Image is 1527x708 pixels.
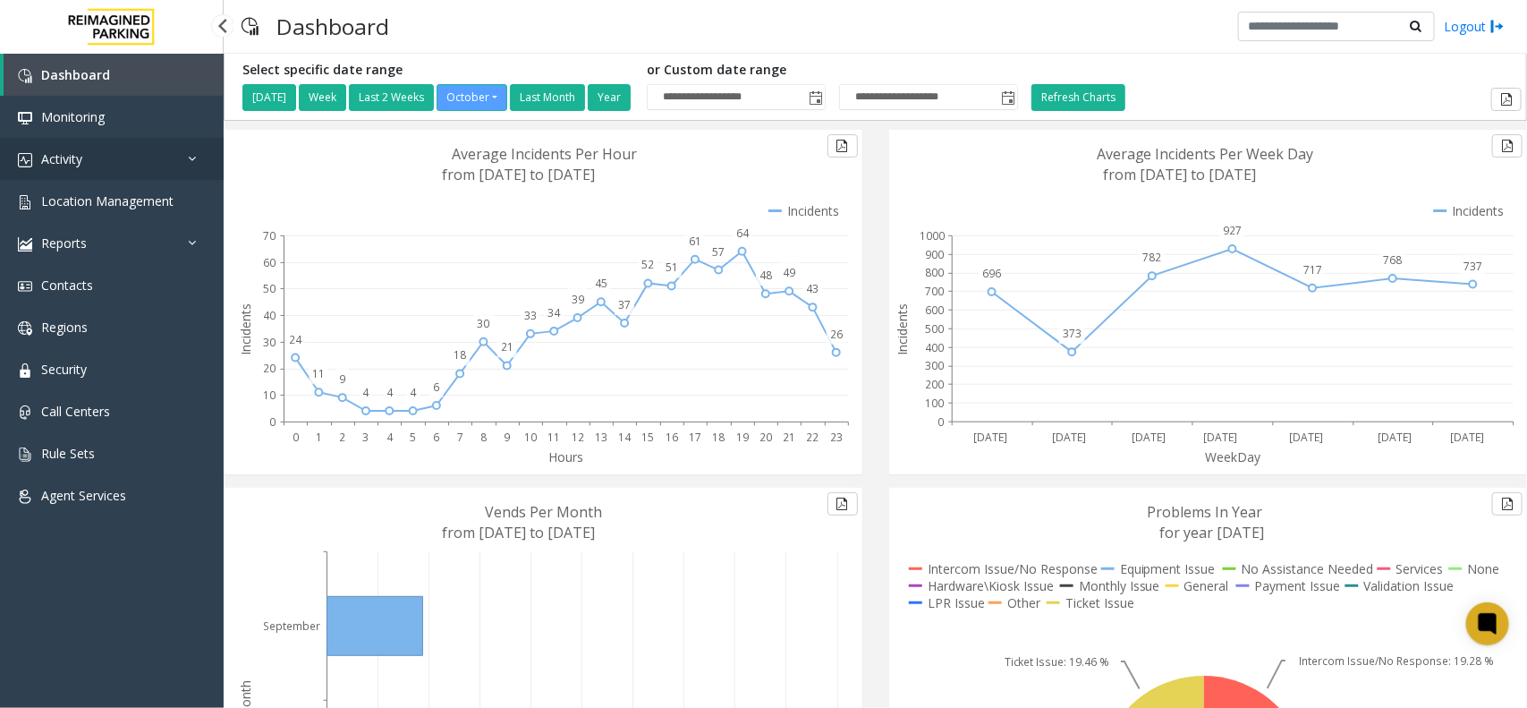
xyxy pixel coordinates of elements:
text: WeekDay [1206,448,1262,465]
text: Hours [548,448,583,465]
text: 9 [504,430,510,445]
img: 'icon' [18,153,32,167]
text: 51 [666,260,678,275]
text: [DATE] [973,430,1007,445]
button: [DATE] [242,84,296,111]
text: 9 [339,371,345,387]
text: 61 [689,234,701,249]
button: Refresh Charts [1031,84,1125,111]
text: 16 [666,430,678,445]
button: Export to pdf [827,134,858,158]
text: 70 [263,228,276,243]
text: 4 [386,385,394,400]
text: 13 [595,430,607,445]
text: 23 [830,430,843,445]
text: Vends Per Month [486,502,603,522]
text: 300 [925,359,944,374]
text: 49 [783,265,795,280]
text: 18 [712,430,725,445]
text: 37 [618,297,631,312]
text: from [DATE] to [DATE] [1103,165,1256,184]
text: 21 [783,430,795,445]
text: from [DATE] to [DATE] [443,523,596,542]
span: Activity [41,150,82,167]
text: 6 [433,430,439,445]
span: Dashboard [41,66,110,83]
text: 17 [689,430,701,445]
text: [DATE] [1451,430,1485,445]
text: 768 [1383,252,1402,268]
text: 900 [925,247,944,262]
text: 50 [263,281,276,296]
text: 19 [736,430,749,445]
text: 33 [524,308,537,323]
button: Year [588,84,631,111]
text: 0 [269,414,276,430]
text: Average Incidents Per Week Day [1097,144,1314,164]
text: 24 [289,332,302,347]
text: 5 [410,430,416,445]
text: 60 [263,255,276,270]
text: [DATE] [1052,430,1086,445]
button: Last 2 Weeks [349,84,434,111]
text: 7 [457,430,463,445]
text: [DATE] [1378,430,1412,445]
text: 927 [1223,223,1242,238]
text: 3 [363,430,369,445]
span: Call Centers [41,403,110,420]
text: 57 [712,244,725,260]
img: pageIcon [242,4,259,48]
text: 40 [263,308,276,323]
img: 'icon' [18,448,32,462]
h5: Select specific date range [242,63,633,78]
text: 6 [433,380,439,395]
text: 11 [547,430,560,445]
text: 10 [263,388,276,403]
button: Export to pdf [1491,88,1522,111]
text: 34 [547,305,561,320]
span: Regions [41,319,88,336]
text: 14 [618,430,632,445]
text: 8 [480,430,487,445]
text: [DATE] [1203,430,1237,445]
text: 4 [363,385,370,400]
span: Rule Sets [41,445,95,462]
text: 26 [830,327,843,342]
text: 373 [1063,326,1082,341]
span: Monitoring [41,108,105,125]
text: Ticket Issue: 19.46 % [1004,654,1109,670]
img: 'icon' [18,363,32,378]
span: Agent Services [41,487,126,504]
text: 20 [759,430,772,445]
text: 200 [925,377,944,392]
text: 800 [925,266,944,281]
button: Export to pdf [1492,134,1523,158]
img: 'icon' [18,69,32,83]
text: 11 [312,366,325,381]
text: 20 [263,362,276,377]
text: 0 [293,430,299,445]
img: 'icon' [18,321,32,336]
span: Reports [41,235,87,252]
img: 'icon' [18,195,32,209]
text: 4 [410,385,417,400]
text: 43 [807,281,819,296]
img: 'icon' [18,111,32,125]
text: 737 [1463,259,1482,274]
text: 400 [925,340,944,355]
text: Problems In Year [1147,502,1262,522]
text: 1000 [920,228,945,243]
text: 600 [925,303,944,318]
button: Last Month [510,84,585,111]
text: 18 [454,348,466,363]
h3: Dashboard [267,4,398,48]
text: 30 [263,335,276,350]
text: 696 [982,266,1001,281]
text: 39 [572,292,584,307]
h5: or Custom date range [647,63,1018,78]
text: 15 [642,430,655,445]
text: 4 [386,430,394,445]
text: 500 [925,321,944,337]
img: 'icon' [18,490,32,504]
text: 10 [524,430,537,445]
